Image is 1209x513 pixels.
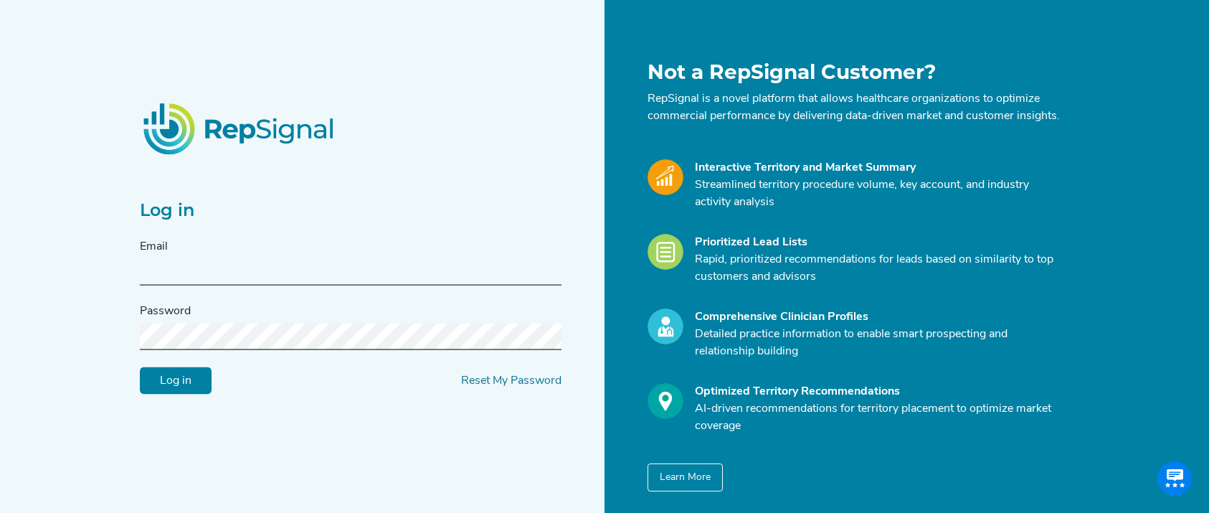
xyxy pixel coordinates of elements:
[125,85,354,171] img: RepSignalLogo.20539ed3.png
[695,400,1061,435] p: AI-driven recommendations for territory placement to optimize market coverage
[695,159,1061,177] div: Interactive Territory and Market Summary
[648,383,683,419] img: Optimize_Icon.261f85db.svg
[140,200,561,221] h2: Log in
[648,159,683,195] img: Market_Icon.a700a4ad.svg
[140,367,212,395] input: Log in
[648,90,1061,125] p: RepSignal is a novel platform that allows healthcare organizations to optimize commercial perform...
[648,234,683,270] img: Leads_Icon.28e8c528.svg
[695,383,1061,400] div: Optimized Territory Recommendations
[140,303,191,320] label: Password
[461,375,561,387] a: Reset My Password
[695,251,1061,286] p: Rapid, prioritized recommendations for leads based on similarity to top customers and advisors
[695,177,1061,211] p: Streamlined territory procedure volume, key account, and industry activity analysis
[695,309,1061,326] div: Comprehensive Clinician Profiles
[140,238,168,255] label: Email
[695,234,1061,251] div: Prioritized Lead Lists
[695,326,1061,360] p: Detailed practice information to enable smart prospecting and relationship building
[648,309,683,344] img: Profile_Icon.739e2aba.svg
[648,463,723,491] button: Learn More
[648,60,1061,85] h1: Not a RepSignal Customer?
